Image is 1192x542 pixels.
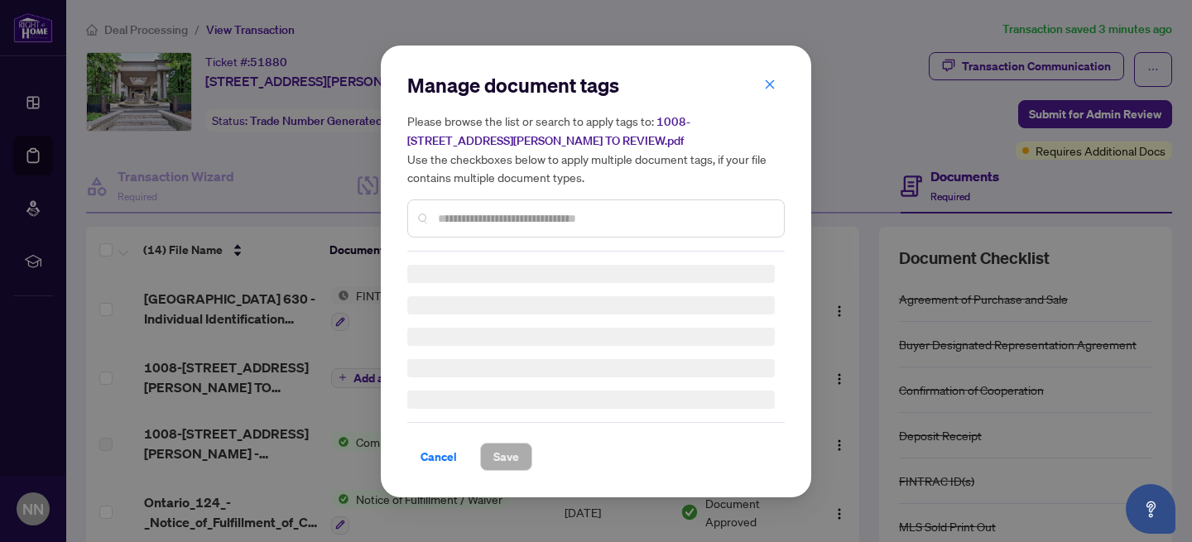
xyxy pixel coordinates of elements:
button: Open asap [1126,484,1175,534]
span: close [764,78,776,89]
h2: Manage document tags [407,72,785,98]
h5: Please browse the list or search to apply tags to: Use the checkboxes below to apply multiple doc... [407,112,785,186]
button: Cancel [407,443,470,471]
span: Cancel [421,444,457,470]
button: Save [480,443,532,471]
span: 1008-[STREET_ADDRESS][PERSON_NAME] TO REVIEW.pdf [407,114,690,148]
